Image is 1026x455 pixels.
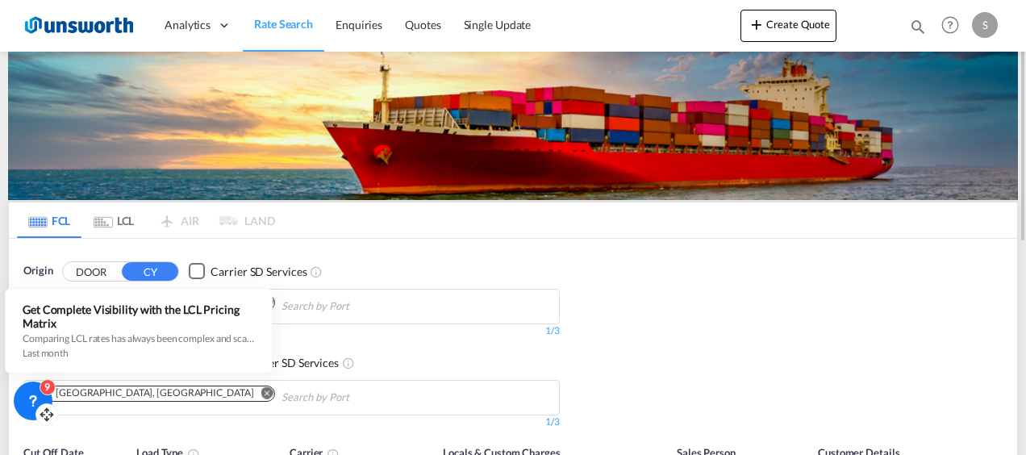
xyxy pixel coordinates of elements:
div: 1/3 [23,324,560,338]
button: Remove [250,386,274,403]
div: Help [936,11,972,40]
button: CY [122,262,178,281]
md-icon: icon-magnify [909,18,927,35]
button: icon-plus 400-fgCreate Quote [740,10,836,42]
md-pagination-wrapper: Use the left and right arrow keys to navigate between tabs [17,202,275,238]
div: 1/3 [23,415,560,429]
md-icon: Unchecked: Search for CY (Container Yard) services for all selected carriers.Checked : Search for... [310,265,323,278]
button: DOOR [63,262,119,281]
div: S [972,12,998,38]
div: Carrier SD Services [243,355,339,371]
span: Enquiries [336,18,382,31]
md-checkbox: Checkbox No Ink [221,354,339,371]
div: Press delete to remove this chip. [40,386,256,400]
input: Chips input. [282,294,435,319]
span: Help [936,11,964,39]
div: London Gateway Port, GBLGP [40,386,253,400]
img: LCL+%26+FCL+BACKGROUND.png [8,52,1018,200]
span: Single Update [464,18,532,31]
span: Origin [23,263,52,279]
span: Analytics [165,17,211,33]
span: Rate Search [254,17,313,31]
md-tab-item: FCL [17,202,81,238]
div: Carrier SD Services [211,264,307,280]
md-tab-item: LCL [81,202,146,238]
md-icon: Unchecked: Search for CY (Container Yard) services for all selected carriers.Checked : Search for... [342,357,355,369]
input: Chips input. [282,385,435,411]
md-checkbox: Checkbox No Ink [189,263,307,280]
div: icon-magnify [909,18,927,42]
span: Quotes [405,18,440,31]
img: 3748d800213711f08852f18dcb6d8936.jpg [24,7,133,44]
md-icon: icon-plus 400-fg [747,15,766,34]
md-chips-wrap: Chips container. Use arrow keys to select chips. [32,381,441,411]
